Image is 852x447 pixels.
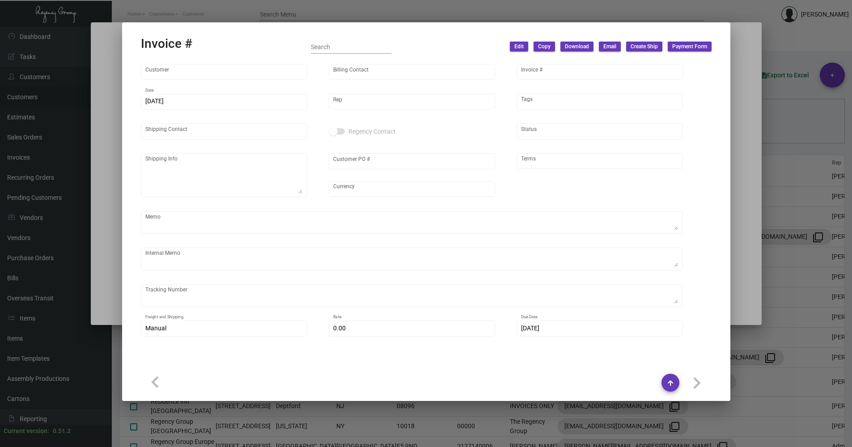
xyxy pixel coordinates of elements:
div: Current version: [4,426,49,436]
button: Edit [510,42,528,51]
button: Payment Form [668,42,712,51]
span: Manual [145,325,166,332]
span: Regency Contact [348,126,396,137]
button: Download [560,42,593,51]
h2: Invoice # [141,36,192,51]
span: Edit [514,43,524,51]
span: Email [603,43,616,51]
button: Create Ship [626,42,662,51]
button: Email [599,42,621,51]
span: Copy [538,43,551,51]
div: 0.51.2 [53,426,71,436]
span: Payment Form [672,43,707,51]
span: Download [565,43,589,51]
span: Create Ship [631,43,658,51]
button: Copy [534,42,555,51]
